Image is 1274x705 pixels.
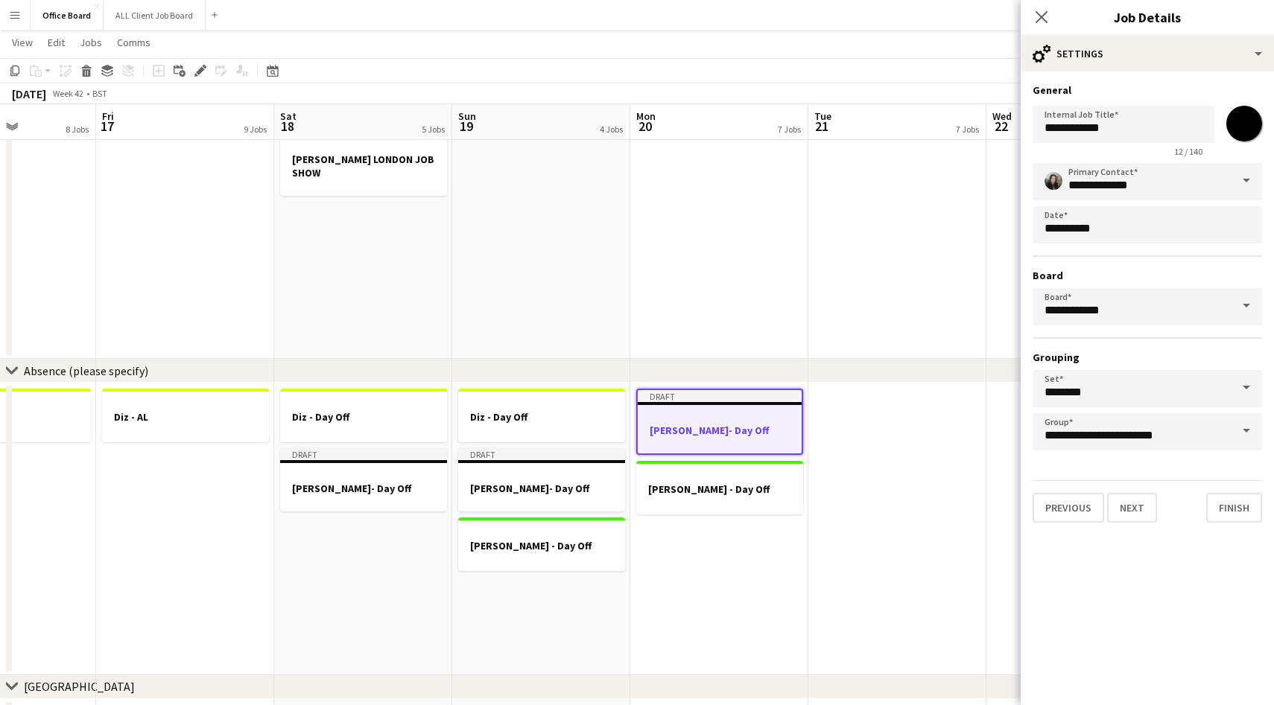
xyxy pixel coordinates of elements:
[1033,83,1262,97] h3: General
[636,389,803,455] app-job-card: Draft[PERSON_NAME]- Day Off
[100,118,114,135] span: 17
[102,109,114,123] span: Fri
[111,33,156,52] a: Comms
[458,410,625,424] h3: Diz - Day Off
[636,461,803,514] app-job-card: [PERSON_NAME] - Day Off
[778,124,801,135] div: 7 Jobs
[956,124,979,135] div: 7 Jobs
[638,424,802,437] h3: [PERSON_NAME]- Day Off
[12,86,46,101] div: [DATE]
[24,679,135,694] div: [GEOGRAPHIC_DATA]
[990,118,1012,135] span: 22
[1033,351,1262,364] h3: Grouping
[280,131,447,196] app-job-card: [PERSON_NAME] LONDON JOB SHOW
[1162,146,1214,157] span: 12 / 140
[31,1,104,30] button: Office Board
[638,390,802,402] div: Draft
[458,517,625,571] app-job-card: [PERSON_NAME] - Day Off
[636,109,656,123] span: Mon
[458,448,625,460] div: Draft
[992,109,1012,123] span: Wed
[1021,36,1274,71] div: Settings
[280,109,297,123] span: Sat
[104,1,206,30] button: ALL Client Job Board
[458,389,625,442] app-job-card: Diz - Day Off
[117,36,150,49] span: Comms
[456,118,476,135] span: 19
[102,389,269,442] app-job-card: Diz - AL
[458,448,625,511] app-job-card: Draft[PERSON_NAME]- Day Off
[1021,7,1274,27] h3: Job Details
[812,118,831,135] span: 21
[458,539,625,552] h3: [PERSON_NAME] - Day Off
[244,124,267,135] div: 9 Jobs
[92,88,107,99] div: BST
[600,124,623,135] div: 4 Jobs
[280,153,447,179] h3: [PERSON_NAME] LONDON JOB SHOW
[48,36,65,49] span: Edit
[458,482,625,495] h3: [PERSON_NAME]- Day Off
[280,410,447,424] h3: Diz - Day Off
[80,36,102,49] span: Jobs
[1033,269,1262,282] h3: Board
[814,109,831,123] span: Tue
[636,482,803,496] h3: [PERSON_NAME] - Day Off
[66,124,89,135] div: 8 Jobs
[1206,493,1262,523] button: Finish
[278,118,297,135] span: 18
[102,410,269,424] h3: Diz - AL
[49,88,86,99] span: Week 42
[280,448,447,460] div: Draft
[74,33,108,52] a: Jobs
[280,448,447,511] app-job-card: Draft[PERSON_NAME]- Day Off
[280,389,447,442] app-job-card: Diz - Day Off
[6,33,39,52] a: View
[1107,493,1157,523] button: Next
[634,118,656,135] span: 20
[280,482,447,495] h3: [PERSON_NAME]- Day Off
[12,36,33,49] span: View
[42,33,71,52] a: Edit
[24,363,148,378] div: Absence (please specify)
[1033,493,1104,523] button: Previous
[458,109,476,123] span: Sun
[422,124,445,135] div: 5 Jobs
